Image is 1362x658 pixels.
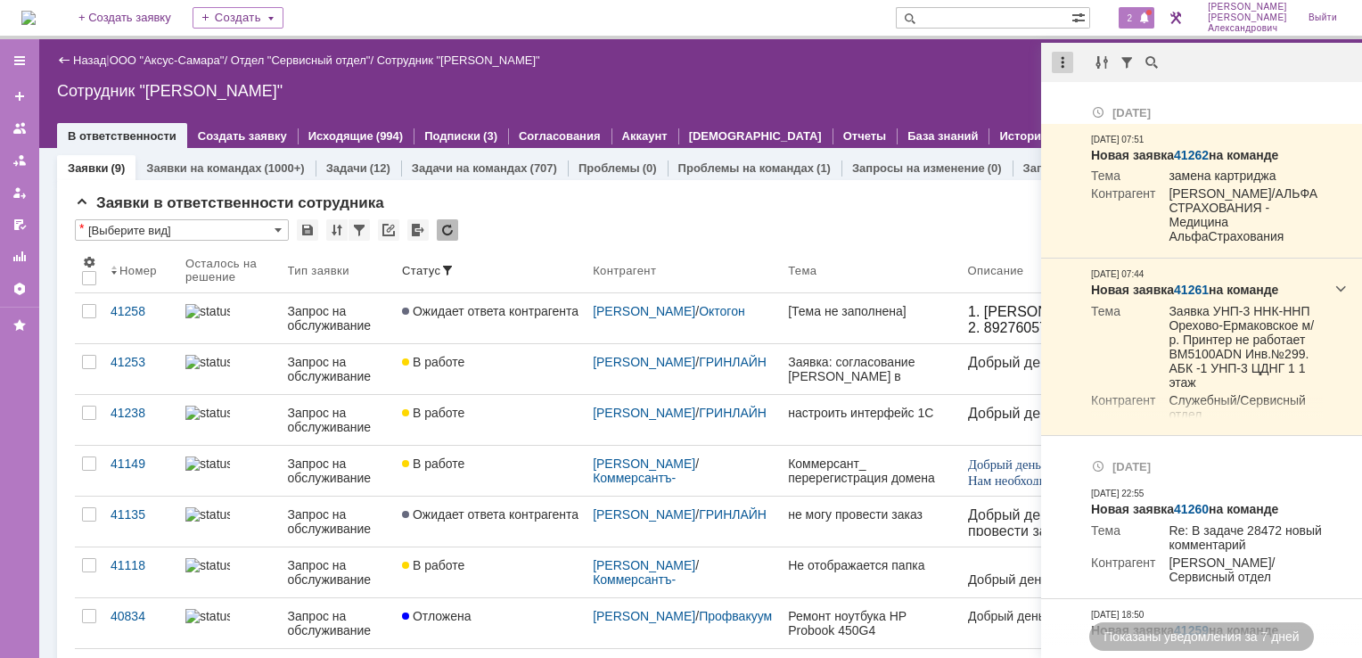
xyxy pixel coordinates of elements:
div: (994) [376,129,403,143]
div: 2. Менее 25% [413,402,422,411]
a: Евгений Дорофеев [476,267,497,289]
a: Проблемы на командах [678,161,814,175]
a: Евгений Дорофеев [476,139,497,160]
a: Задачи [326,161,367,175]
a: Черепова Ольга Сергеевна [476,485,497,506]
div: (1000+) [264,161,304,175]
div: 4 [643,27,649,40]
a: В работе [395,547,586,597]
a: Профвакуум [699,609,772,623]
div: #41238: Проектная деятельность [255,456,424,485]
span: Настройки [82,255,96,269]
div: Не отображается папка [255,245,424,258]
a: #41149: Проектная деятельность [255,328,365,357]
th: Номер [103,248,178,293]
a: [PERSON_NAME] [593,558,695,572]
span: Склад Политрейд (ЛСВ) [3,129,54,172]
a: [PERSON_NAME] [593,355,695,369]
div: Сортировка... [326,219,348,241]
a: Коммерсант_ перерегистрация домена [781,446,960,496]
div: / [593,304,774,318]
a: 41261 [1174,283,1209,297]
div: #40834: Проектная деятельность [476,200,645,228]
a: Отчеты [843,129,887,143]
a: Мои заявки [5,178,34,207]
a: 41149 [103,446,178,496]
a: Создать заявку [5,82,34,111]
a: [PERSON_NAME] [593,507,695,522]
a: ООО "Аксус-Самара" [110,53,225,67]
a: statusbar-100 (1).png [178,395,281,445]
th: Контрагент [586,248,781,293]
div: #41258: АРМ_Настройка [476,444,645,458]
span: REGTIME [73,531,131,545]
div: 41118 [111,558,171,572]
a: Ожидает ответа контрагента [395,293,586,343]
strong: Новая заявка на команде [1091,502,1278,516]
a: Проблемы [578,161,640,175]
div: Настройки списка отличаются от сохраненных в виде [79,222,84,234]
a: [PERSON_NAME] [593,406,695,420]
a: Запрос на обслуживание [281,293,395,343]
span: 63. [138,595,154,609]
span: ( ) [18,547,168,561]
div: (0) [643,161,657,175]
img: statusbar-60 (1).png [185,609,230,623]
div: (1) [816,161,831,175]
a: Заявки на командах [5,114,34,143]
span: 270079044 [52,268,111,282]
div: Поиск по тексту [1141,52,1162,73]
div: Запрос на обслуживание [288,406,388,434]
a: Запросы на изменение на командах [1023,161,1230,175]
a: 41135 [103,497,178,547]
div: Показаны уведомления за 7 дней [1089,622,1313,651]
a: [Тема не заполнена] [781,293,960,343]
div: настроить интерфейс 1С [788,406,953,420]
div: (3) [483,129,497,143]
th: Осталось на решение [178,248,281,293]
div: Сотрудник "[PERSON_NAME]" [377,53,540,67]
div: 41253 [111,355,171,369]
div: Описание [968,264,1024,277]
div: 1. Менее 15% [634,145,643,154]
div: Фильтрация [1116,52,1137,73]
a: 41258 [103,293,178,343]
div: Запрос на обслуживание [288,609,388,637]
td: [PERSON_NAME]/Сервисный отдел [1155,555,1323,588]
span: Отложена [402,609,472,623]
a: Аккаунт [622,129,668,143]
a: Подписки [424,129,480,143]
div: 0 [864,27,870,40]
a: Сайков Игорь [255,152,276,173]
a: В работе [395,446,586,496]
div: Запрос на обслуживание [288,355,388,383]
a: statusbar-100 (1).png [178,293,281,343]
div: #41118: Проектная деятельность [255,212,424,241]
div: Новая [30,25,74,42]
a: statusbar-25 (1).png [178,446,281,496]
a: Заявка: согласование [PERSON_NAME] в Договорах ГПХ [781,344,960,394]
a: Коммерсантъ-[GEOGRAPHIC_DATA] [593,471,723,499]
div: Не отображается папка [788,558,953,572]
div: 19.08.2025 [372,515,403,530]
span: 129 750,000 [69,178,121,189]
a: Октогон [699,304,745,318]
img: logo [21,11,36,25]
a: не могу провести заказ [781,497,960,547]
a: В работе [395,395,586,445]
a: Белоусова Диана [255,267,276,289]
div: / [593,456,774,485]
div: #41253: АРМ_Настройка [255,572,424,587]
strong: Новая заявка на команде [1091,283,1278,297]
a: 41260 [1174,502,1209,516]
a: statusbar-60 (1).png [178,598,281,648]
div: Заявка: согласование Юриста в Договорах ГПХ [255,591,424,616]
a: Ремонт ноутбука HP Probook 450G4 [781,598,960,648]
a: Назад [73,53,106,67]
td: Заявка УНП-3 ННК-ННП Орехово-Ермаковское м/р. Принтер не работает ВМ5100ADN Инв.№299. АБК -1 УНП-... [1155,304,1323,393]
span: Быстрая фильтрация по атрибуту [440,263,455,277]
img: statusbar-25 (1).png [185,558,230,572]
td: Служебный/Сервисный отдел [1155,393,1323,425]
a: 41262 [1174,148,1209,162]
div: Ожидает [клиента] [472,25,604,42]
